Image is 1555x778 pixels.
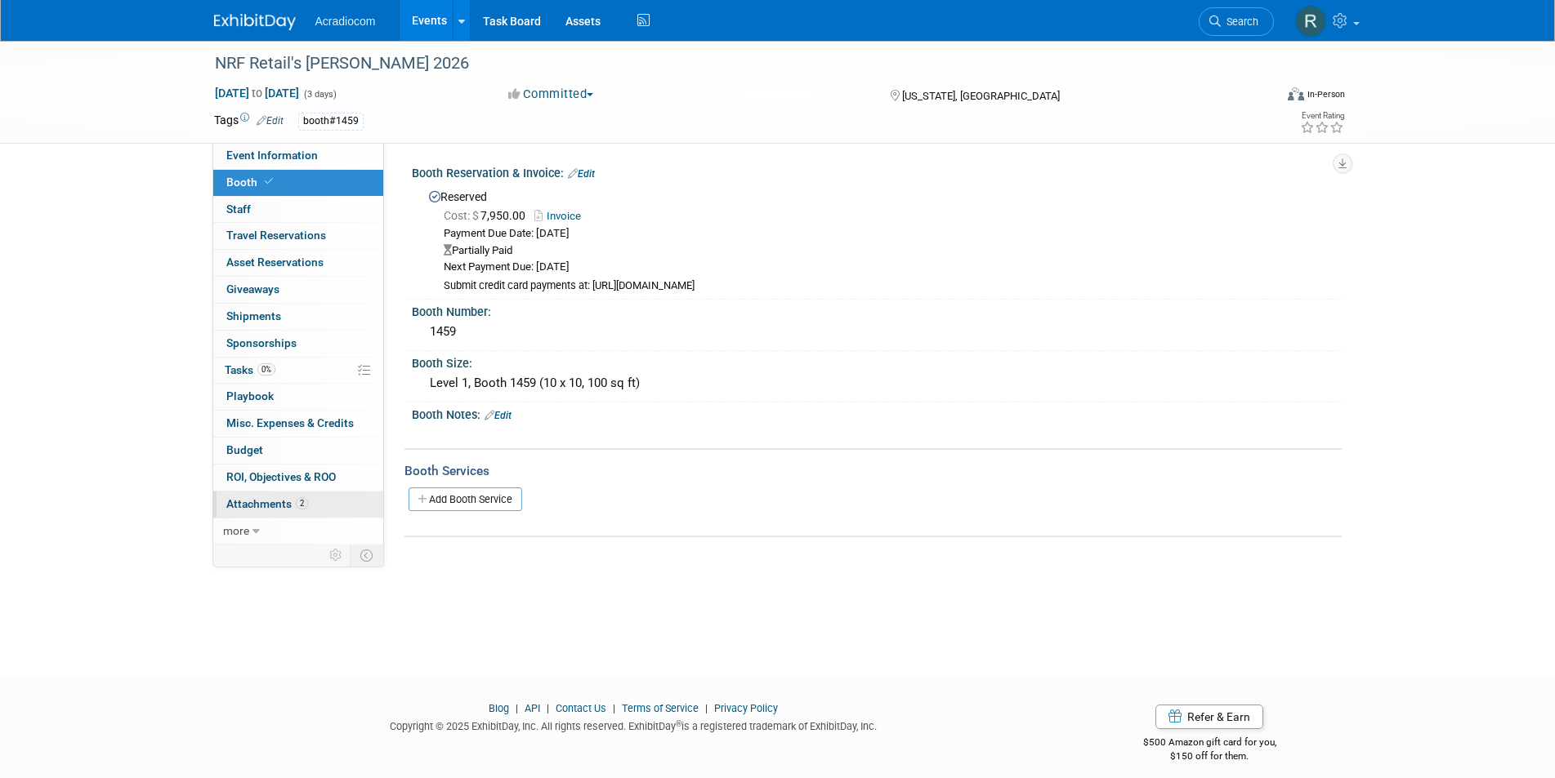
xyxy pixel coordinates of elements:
a: Edit [568,168,595,180]
div: In-Person [1307,88,1345,100]
div: 1459 [424,319,1329,345]
a: Edit [485,410,512,421]
a: Staff [213,197,383,223]
a: Giveaways [213,277,383,303]
div: Booth Services [404,462,1342,480]
span: 7,950.00 [444,209,532,222]
a: Contact Us [556,702,606,714]
span: 0% [257,363,275,376]
span: Booth [226,176,276,189]
a: Booth [213,170,383,196]
span: more [223,524,249,537]
a: Invoice [534,210,589,222]
span: Acradiocom [315,15,376,28]
span: Giveaways [226,282,279,296]
div: Level 1, Booth 1459 (10 x 10, 100 sq ft) [424,371,1329,396]
div: $150 off for them. [1078,749,1342,763]
td: Toggle Event Tabs [350,545,383,566]
div: $500 Amazon gift card for you, [1078,725,1342,762]
a: Asset Reservations [213,250,383,276]
a: Search [1199,7,1274,36]
span: | [512,702,522,714]
span: Asset Reservations [226,256,324,269]
span: (3 days) [302,89,337,100]
span: Shipments [226,309,281,322]
a: Event Information [213,143,383,169]
span: | [701,702,712,714]
sup: ® [676,719,681,728]
td: Personalize Event Tab Strip [322,545,351,566]
div: Reserved [424,184,1329,294]
div: Next Payment Due: [DATE] [444,260,1329,275]
span: to [249,87,265,100]
a: API [525,702,540,714]
span: Misc. Expenses & Credits [226,416,354,429]
img: Ronald Tralle [1295,6,1326,37]
span: Sponsorships [226,336,297,349]
a: Edit [257,115,284,127]
span: | [609,702,619,714]
a: more [213,518,383,545]
span: ROI, Objectives & ROO [226,470,336,483]
a: Add Booth Service [409,487,522,511]
div: Booth Reservation & Invoice: [412,161,1342,182]
div: Booth Notes: [412,402,1342,424]
span: Attachments [226,497,308,510]
div: Booth Number: [412,300,1342,320]
span: Budget [226,443,263,456]
span: Cost: $ [444,209,480,222]
div: Payment Due Date: [DATE] [444,226,1329,242]
div: Event Rating [1300,112,1344,120]
div: NRF Retail's [PERSON_NAME] 2026 [209,49,1249,78]
div: booth#1459 [298,113,364,130]
span: Event Information [226,149,318,162]
a: Sponsorships [213,331,383,357]
span: [US_STATE], [GEOGRAPHIC_DATA] [902,90,1060,102]
a: Privacy Policy [714,702,778,714]
span: 2 [296,497,308,509]
span: Travel Reservations [226,229,326,242]
a: Refer & Earn [1155,705,1263,729]
a: Blog [489,702,509,714]
a: Budget [213,438,383,464]
img: ExhibitDay [214,14,296,30]
a: Attachments2 [213,491,383,518]
a: Shipments [213,304,383,330]
a: Misc. Expenses & Credits [213,411,383,437]
div: Event Format [1177,85,1346,109]
a: Tasks0% [213,358,383,384]
span: | [543,702,553,714]
td: Tags [214,112,284,131]
a: ROI, Objectives & ROO [213,465,383,491]
button: Committed [503,86,600,103]
span: Staff [226,202,251,216]
i: Booth reservation complete [265,177,273,186]
span: [DATE] [DATE] [214,86,300,100]
a: Terms of Service [622,702,699,714]
a: Travel Reservations [213,223,383,249]
a: Playbook [213,384,383,410]
div: Partially Paid [444,243,1329,259]
span: Playbook [226,389,274,402]
div: Copyright © 2025 ExhibitDay, Inc. All rights reserved. ExhibitDay is a registered trademark of Ex... [214,715,1054,734]
div: Submit credit card payments at: [URL][DOMAIN_NAME] [444,279,1329,293]
span: Tasks [225,363,275,376]
span: Search [1221,16,1258,28]
div: Booth Size: [412,351,1342,371]
img: Format-Inperson.png [1288,87,1304,100]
